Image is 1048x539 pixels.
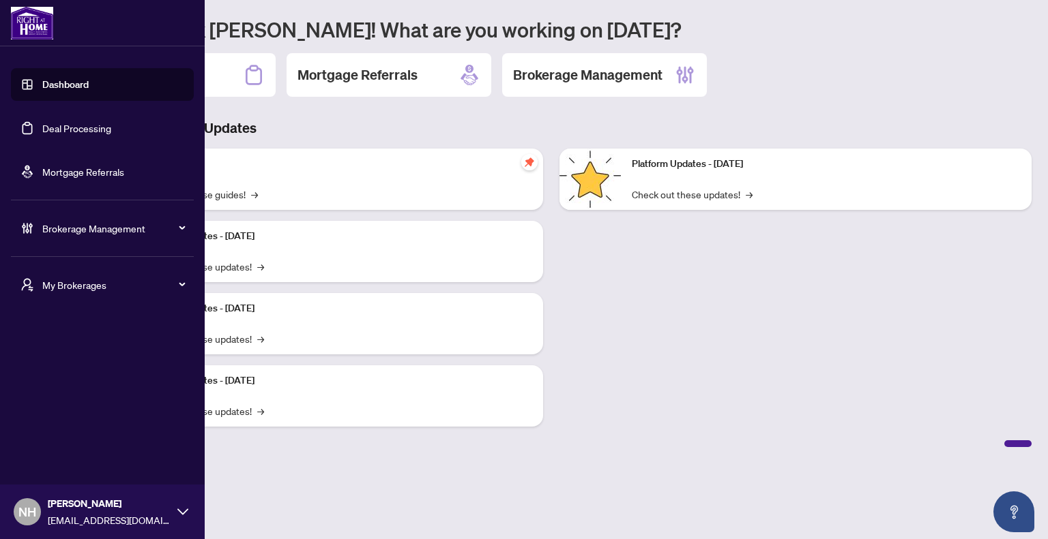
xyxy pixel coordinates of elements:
[632,157,1021,172] p: Platform Updates - [DATE]
[18,502,36,521] span: NH
[746,187,753,202] span: →
[71,16,1032,42] h1: Welcome back [PERSON_NAME]! What are you working on [DATE]?
[257,403,264,418] span: →
[48,512,171,527] span: [EMAIL_ADDRESS][DOMAIN_NAME]
[521,154,538,170] span: pushpin
[559,149,621,210] img: Platform Updates - June 23, 2025
[42,122,111,134] a: Deal Processing
[71,119,1032,138] h3: Brokerage & Industry Updates
[257,331,264,346] span: →
[20,278,34,292] span: user-switch
[42,221,184,236] span: Brokerage Management
[257,259,264,274] span: →
[297,65,418,84] h2: Mortgage Referrals
[143,157,532,172] p: Self-Help
[513,65,663,84] h2: Brokerage Management
[11,7,53,40] img: logo
[143,229,532,244] p: Platform Updates - [DATE]
[143,373,532,388] p: Platform Updates - [DATE]
[48,496,171,511] span: [PERSON_NAME]
[42,78,89,91] a: Dashboard
[993,491,1034,532] button: Open asap
[632,187,753,202] a: Check out these updates!→
[143,301,532,316] p: Platform Updates - [DATE]
[251,187,258,202] span: →
[42,277,184,292] span: My Brokerages
[42,166,124,178] a: Mortgage Referrals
